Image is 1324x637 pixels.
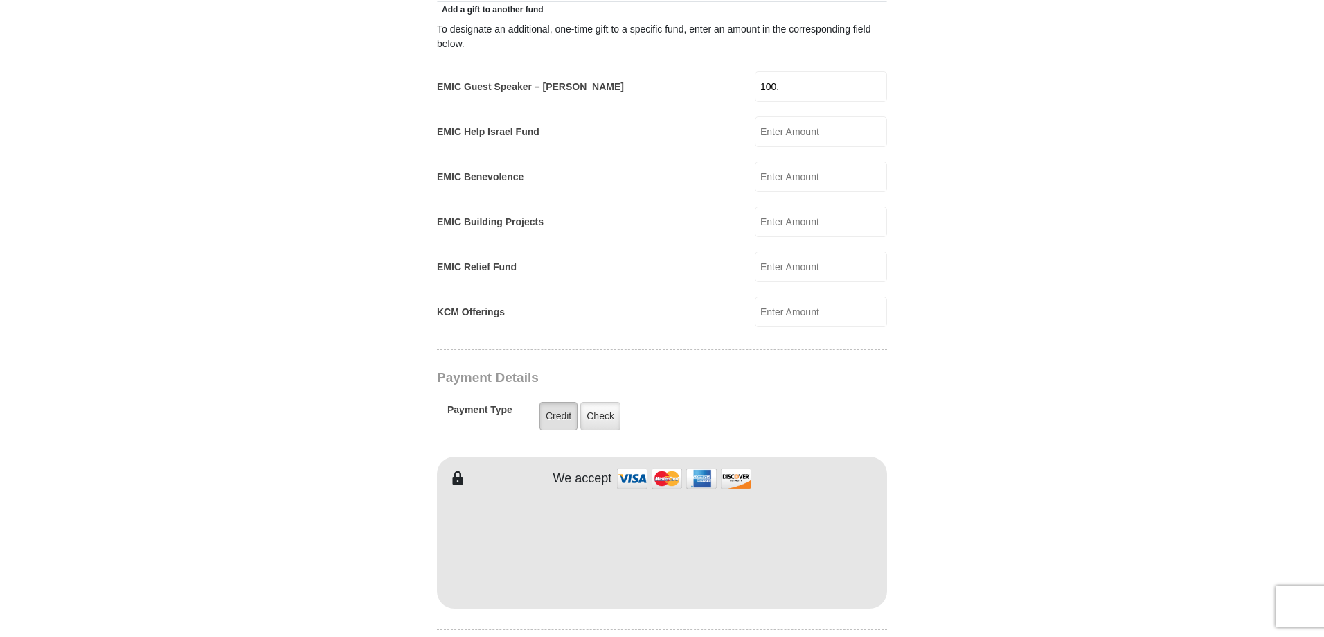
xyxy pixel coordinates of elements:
input: Enter Amount [755,252,887,282]
span: Add a gift to another fund [437,5,544,15]
label: EMIC Building Projects [437,215,544,229]
div: To designate an additional, one-time gift to a specific fund, enter an amount in the correspondin... [437,22,887,51]
label: EMIC Help Israel Fund [437,125,539,139]
h3: Payment Details [437,370,790,386]
label: EMIC Relief Fund [437,260,517,274]
label: KCM Offerings [437,305,505,320]
input: Enter Amount [755,207,887,237]
input: Enter Amount [755,162,887,192]
img: credit cards accepted [615,464,753,494]
label: Credit [539,402,578,430]
label: Check [580,402,620,430]
input: Enter Amount [755,116,887,147]
h5: Payment Type [447,404,512,423]
label: EMIC Benevolence [437,170,524,184]
h4: We accept [553,471,612,487]
input: Enter Amount [755,297,887,327]
label: EMIC Guest Speaker – [PERSON_NAME] [437,80,624,94]
input: Enter Amount [755,71,887,102]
